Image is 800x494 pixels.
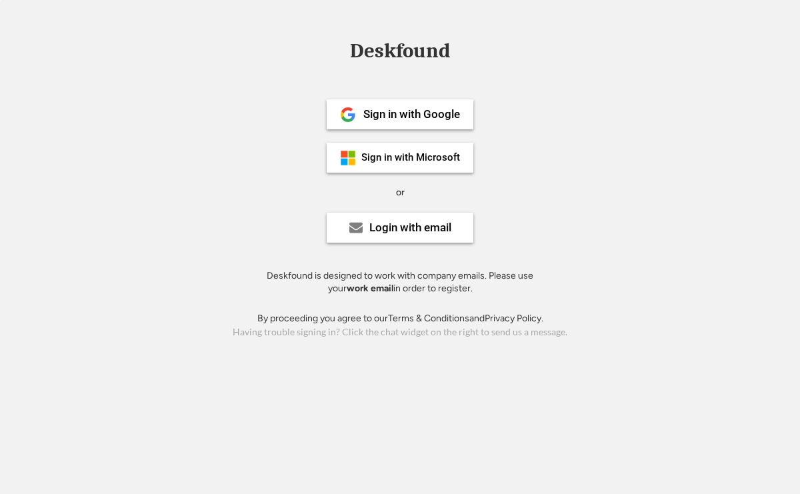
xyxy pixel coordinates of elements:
[396,186,405,199] div: or
[340,150,356,166] img: ms-symbollockup_mssymbol_19.png
[343,41,457,61] div: Deskfound
[485,313,543,324] a: Privacy Policy.
[363,109,460,120] div: Sign in with Google
[361,153,460,163] div: Sign in with Microsoft
[340,107,356,123] img: 1024px-Google__G__Logo.svg.png
[388,313,469,324] a: Terms & Conditions
[250,269,550,295] div: Deskfound is designed to work with company emails. Please use your in order to register.
[369,222,451,233] div: Login with email
[257,312,543,325] div: By proceeding you agree to our and
[347,283,393,294] strong: work email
